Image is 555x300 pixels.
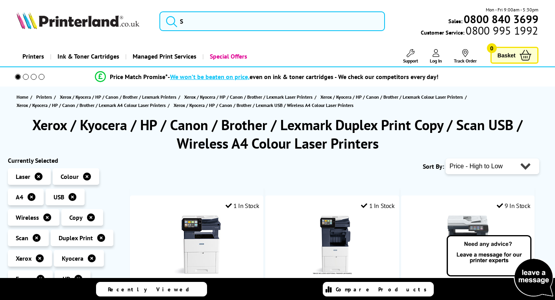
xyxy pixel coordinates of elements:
[159,11,385,31] input: S
[361,202,395,210] div: 1 In Stock
[464,12,538,26] b: 0800 840 3699
[50,46,125,66] a: Ink & Toner Cartridges
[320,93,463,101] span: Xerox / Kyocera / HP / Canon / Brother / Lexmark Colour Laser Printers
[16,234,28,242] span: Scan
[4,70,529,84] li: modal_Promise
[464,27,538,34] span: 0800 995 1992
[17,93,30,101] a: Home
[430,49,442,64] a: Log In
[17,12,139,29] img: Printerland Logo
[498,50,516,61] span: Basket
[8,116,547,153] h1: Xerox / Kyocera / HP / Canon / Brother / Lexmark Duplex Print Copy / Scan USB / Wireless A4 Colou...
[323,282,434,296] a: Compare Products
[454,49,477,64] a: Track Order
[16,173,30,180] span: Laser
[487,43,497,53] span: 0
[170,73,250,81] span: We won’t be beaten on price,
[403,49,418,64] a: Support
[8,156,122,164] div: Currently Selected
[63,275,70,283] span: HP
[448,17,462,25] span: Sales:
[421,27,538,36] span: Customer Service:
[36,93,52,101] span: Printers
[125,46,202,66] a: Managed Print Services
[60,93,176,101] span: Xerox / Kyocera / HP / Canon / Brother / Lexmark Printers
[184,93,313,101] span: Xerox / Kyocera / HP / Canon / Brother / Lexmark Laser Printers
[168,73,438,81] div: - even on ink & toner cartridges - We check our competitors every day!
[497,202,531,210] div: 9 In Stock
[202,46,253,66] a: Special Offers
[336,286,431,293] span: Compare Products
[167,215,226,274] img: Xerox VersaLink C605XW
[226,202,259,210] div: 1 In Stock
[403,58,418,64] span: Support
[423,162,444,170] span: Sort By:
[69,213,83,221] span: Copy
[59,234,93,242] span: Duplex Print
[167,268,226,276] a: Xerox VersaLink C605XW
[16,193,23,201] span: A4
[174,102,353,108] span: Xerox / Kyocera / HP / Canon / Brother / Lexmark USB / Wireless A4 Colour Laser Printers
[36,93,54,101] a: Printers
[54,193,64,201] span: USB
[16,275,32,283] span: Epson
[303,215,362,274] img: Xerox VersaLink C605XLW
[462,15,538,23] a: 0800 840 3699
[17,101,166,109] span: Xerox / Kyocera / HP / Canon / Brother / Lexmark A4 Colour Laser Printers
[438,268,498,276] a: Xerox VersaLink C625W
[57,46,119,66] span: Ink & Toner Cartridges
[17,101,168,109] a: Xerox / Kyocera / HP / Canon / Brother / Lexmark A4 Colour Laser Printers
[445,234,555,298] img: Open Live Chat window
[108,286,197,293] span: Recently Viewed
[110,73,168,81] span: Price Match Promise*
[320,93,465,101] a: Xerox / Kyocera / HP / Canon / Brother / Lexmark Colour Laser Printers
[438,215,498,274] img: Xerox VersaLink C625W
[17,12,150,31] a: Printerland Logo
[430,58,442,64] span: Log In
[96,282,207,296] a: Recently Viewed
[303,268,362,276] a: Xerox VersaLink C605XLW
[486,6,538,13] span: Mon - Fri 9:00am - 5:30pm
[60,93,178,101] a: Xerox / Kyocera / HP / Canon / Brother / Lexmark Printers
[184,93,314,101] a: Xerox / Kyocera / HP / Canon / Brother / Lexmark Laser Printers
[16,254,31,262] span: Xerox
[17,46,50,66] a: Printers
[16,213,39,221] span: Wireless
[61,173,79,180] span: Colour
[490,47,538,64] a: Basket 0
[62,254,83,262] span: Kyocera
